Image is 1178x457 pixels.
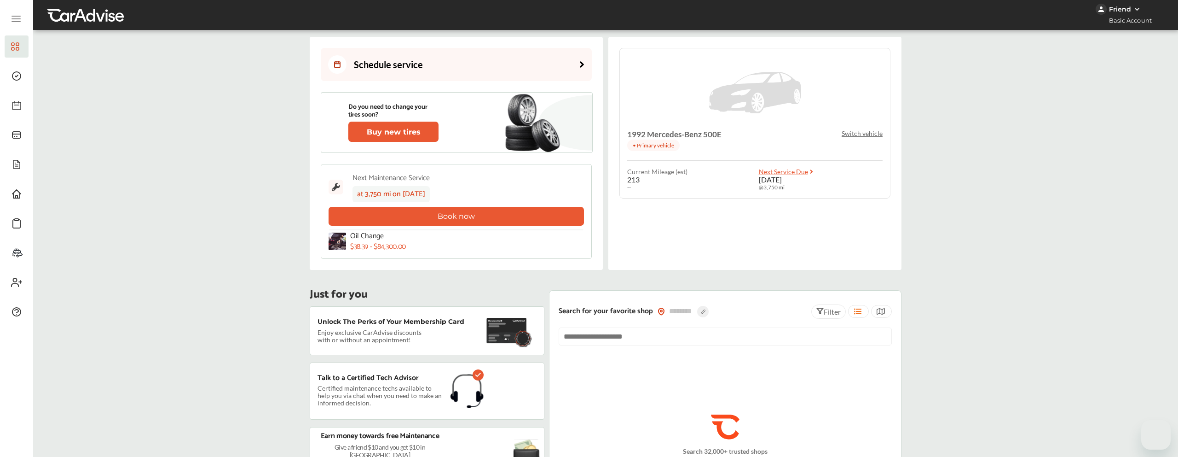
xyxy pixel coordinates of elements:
[328,55,423,74] div: Schedule service
[1141,420,1171,450] iframe: Button to launch messaging window
[348,122,440,142] a: Buy new tires
[352,186,430,202] div: at 3,750 mi on [DATE]
[329,207,584,226] button: Book now
[627,184,631,191] span: --
[350,242,406,251] p: $38.39 - $84,300.00
[504,90,565,155] img: new-tire.a0c7fe23.svg
[350,232,451,240] p: Oil Change
[352,172,430,184] div: Next Maintenance Service
[473,369,484,381] img: check-icon.521c8815.svg
[627,169,687,175] span: Current Mileage (est)
[759,168,808,176] span: Next Service Due
[627,140,680,151] p: • Primary vehicle
[683,447,768,455] p: Search 32,000+ trusted shops
[318,386,443,405] p: Certified maintenance techs available to help you via chat when you need to make an informed deci...
[824,307,841,316] span: Filter
[514,329,532,347] img: badge.f18848ea.svg
[318,318,464,325] p: Unlock The Perks of Your Membership Card
[559,307,653,316] p: Search for your favorite shop
[348,122,439,142] button: Buy new tires
[329,172,343,202] img: maintenance_logo
[321,48,592,81] a: Schedule service
[321,431,439,441] p: Earn money towards free Maintenance
[310,290,368,299] p: Just for you
[759,169,818,175] a: Next Service Due
[759,175,782,184] span: [DATE]
[450,374,484,408] img: headphones.1b115f31.svg
[538,95,592,151] img: subtract-bg.4effe859.svg
[709,60,801,125] img: placeholder_car.5a1ece94.svg
[627,129,722,140] h4: 1992 Mercedes-Benz 500E
[1096,4,1107,15] img: jVpblrzwTbfkPYzPPzSLxeg0AAAAASUVORK5CYII=
[318,374,419,382] p: Talk to a Certified Tech Advisor
[348,103,439,119] p: Do you need to change your tires soon?
[1109,5,1131,13] div: Friend
[658,308,665,316] img: location_vector_orange.38f05af8.svg
[329,229,584,230] img: border-line.da1032d4.svg
[486,318,527,343] img: maintenance-card.27cfeff5.svg
[318,329,428,344] p: Enjoy exclusive CarAdvise discounts with or without an appointment!
[1097,16,1159,25] span: Basic Account
[759,184,785,191] span: @ 3,750 mi
[1133,6,1141,13] img: WGsFRI8htEPBVLJbROoPRyZpYNWhNONpIPPETTm6eUC0GeLEiAAAAAElFTkSuQmCC
[329,233,346,250] img: oil-change-thumb.jpg
[842,129,883,137] p: Switch vehicle
[627,175,640,184] span: 213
